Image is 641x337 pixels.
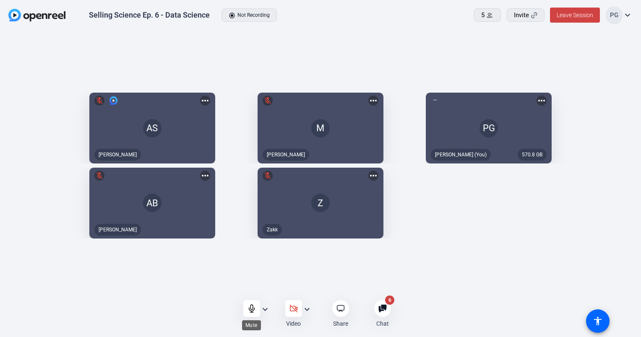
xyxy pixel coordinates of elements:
div: Video [286,319,301,328]
mat-icon: expand_more [623,10,633,20]
mat-icon: more_horiz [368,96,378,106]
button: Invite [507,8,545,22]
div: Zakk [263,224,282,236]
div: Share [333,319,348,328]
mat-icon: accessibility [593,316,603,326]
mat-icon: expand_more [302,304,312,314]
mat-icon: expand_more [260,304,270,314]
div: [PERSON_NAME] [94,149,141,161]
mat-icon: more_horiz [368,171,378,181]
div: AB [143,194,162,212]
img: logo [109,96,118,105]
div: Chat [376,319,389,328]
div: AS [143,119,162,137]
span: Leave Session [557,12,593,18]
div: [PERSON_NAME] (You) [431,149,491,161]
mat-icon: mic_off [263,96,273,106]
div: M [311,119,330,137]
div: PG [606,6,623,24]
mat-icon: mic_off [94,171,104,181]
button: Leave Session [550,8,600,23]
button: 5 [474,8,501,22]
span: Invite [514,10,529,20]
mat-icon: mic_off [94,96,104,106]
span: 5 [481,10,485,20]
mat-icon: more_horiz [200,96,210,106]
div: [PERSON_NAME] [94,224,141,236]
div: PG [479,119,498,137]
mat-icon: more_horiz [537,96,547,106]
div: Mute [242,320,261,330]
mat-icon: more_horiz [200,171,210,181]
div: Selling Science Ep. 6 - Data Science [89,10,210,20]
div: Z [311,194,330,212]
mat-icon: mic_off [263,171,273,181]
div: [PERSON_NAME] [263,149,309,161]
img: OpenReel logo [8,9,65,21]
